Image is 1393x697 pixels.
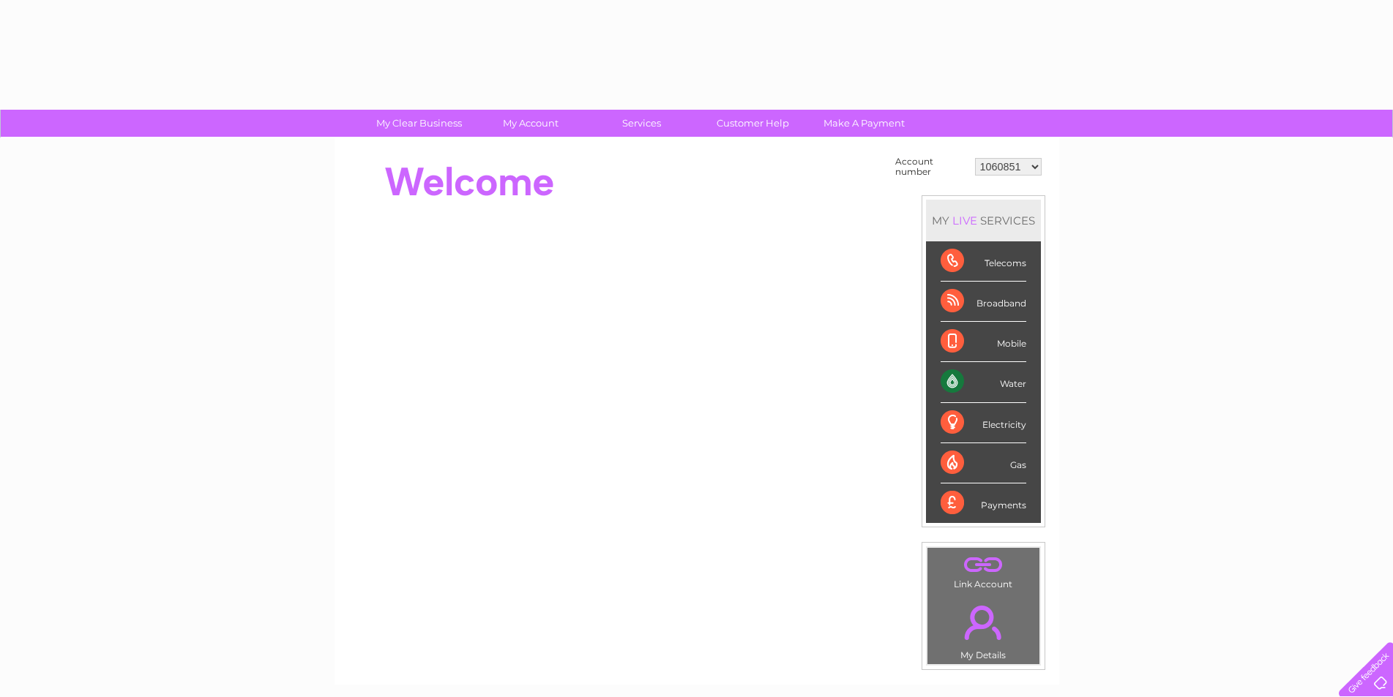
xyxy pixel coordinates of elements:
div: Gas [941,443,1026,483]
a: Services [581,110,702,137]
a: . [931,597,1036,648]
div: MY SERVICES [926,200,1041,241]
div: Broadband [941,282,1026,322]
div: LIVE [949,214,980,227]
div: Payments [941,483,1026,523]
a: My Clear Business [359,110,479,137]
div: Electricity [941,403,1026,443]
a: Make A Payment [804,110,925,137]
div: Water [941,362,1026,402]
td: Link Account [927,547,1040,593]
div: Mobile [941,322,1026,362]
td: My Details [927,593,1040,665]
a: Customer Help [692,110,813,137]
a: . [931,551,1036,577]
div: Telecoms [941,241,1026,282]
td: Account number [892,153,971,181]
a: My Account [470,110,591,137]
